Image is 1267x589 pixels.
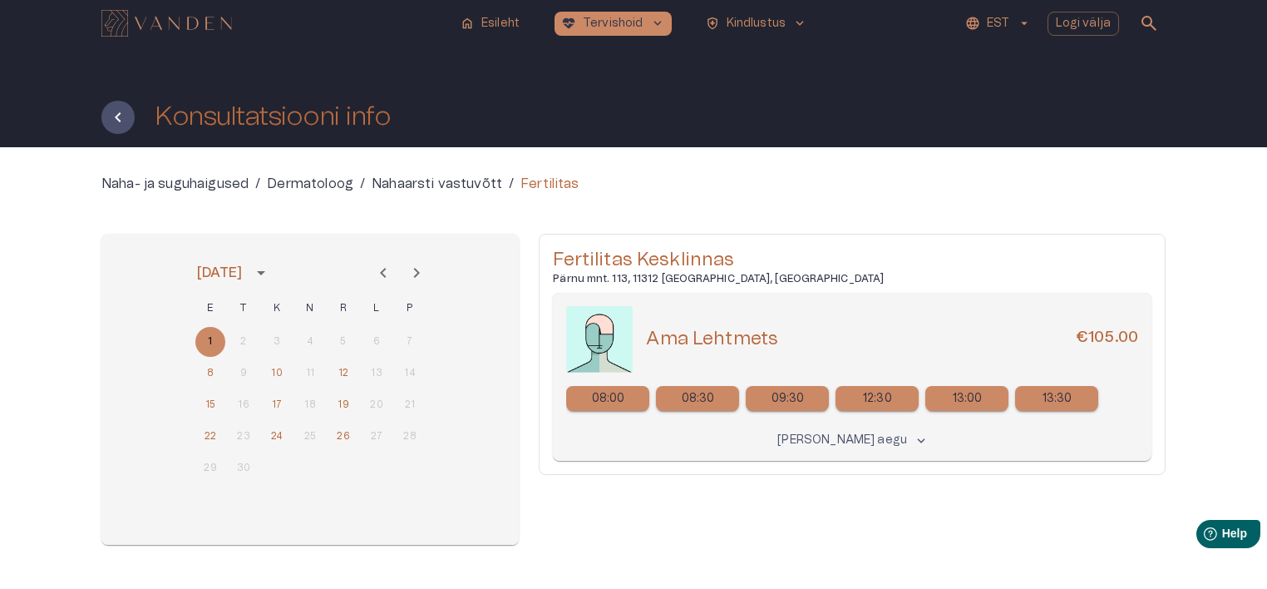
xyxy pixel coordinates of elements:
[914,433,929,448] span: keyboard_arrow_down
[836,386,919,411] div: 12:30
[520,174,579,194] p: Fertilitas
[195,327,225,357] button: 1
[262,390,292,420] button: 17
[155,102,391,131] h1: Konsultatsiooni info
[509,174,514,194] p: /
[101,174,249,194] a: Naha- ja suguhaigused
[682,390,715,408] p: 08:30
[395,292,425,325] span: pühapäev
[262,292,292,325] span: kolmapäev
[453,12,528,36] button: homeEsileht
[555,12,672,36] button: ecg_heartTervishoidkeyboard_arrow_down
[727,15,786,32] p: Kindlustus
[328,292,358,325] span: reede
[592,390,625,408] p: 08:00
[566,306,633,373] img: doctorPlaceholder-c7454151.jpeg
[746,386,829,411] div: 09:30
[247,259,275,287] button: calendar view is open, switch to year view
[1139,13,1159,33] span: search
[460,16,475,31] span: home
[1056,15,1112,32] p: Logi välja
[262,359,292,389] button: 10
[698,12,815,36] button: health_and_safetyKindlustuskeyboard_arrow_down
[656,386,739,411] a: Select new timeslot for rescheduling
[1015,386,1098,411] div: 13:30
[195,422,225,452] button: 22
[553,272,1151,286] h6: Pärnu mnt. 113, 11312 [GEOGRAPHIC_DATA], [GEOGRAPHIC_DATA]
[746,386,829,411] a: Select new timeslot for rescheduling
[836,386,919,411] a: Select new timeslot for rescheduling
[773,428,931,453] button: [PERSON_NAME] aegukeyboard_arrow_down
[101,101,135,134] button: Tagasi
[1137,513,1267,560] iframe: Help widget launcher
[953,390,983,408] p: 13:00
[792,16,807,31] span: keyboard_arrow_down
[553,248,1151,272] h5: Fertilitas Kesklinnas
[566,386,649,411] div: 08:00
[925,386,1008,411] a: Select new timeslot for rescheduling
[367,256,400,290] button: Previous month
[1132,7,1166,40] button: open search modal
[566,386,649,411] a: Select new timeslot for rescheduling
[195,359,225,389] button: 8
[1015,386,1098,411] a: Select new timeslot for rescheduling
[561,16,576,31] span: ecg_heart
[583,15,643,32] p: Tervishoid
[328,390,358,420] button: 19
[1076,327,1138,351] h6: €105.00
[1048,12,1120,36] button: Logi välja
[197,263,242,283] div: [DATE]
[650,16,665,31] span: keyboard_arrow_down
[101,10,232,37] img: Vanden logo
[229,292,259,325] span: teisipäev
[372,174,502,194] a: Nahaarsti vastuvõtt
[328,422,358,452] button: 26
[987,15,1009,32] p: EST
[195,292,225,325] span: esmaspäev
[777,432,907,449] p: [PERSON_NAME] aegu
[863,390,892,408] p: 12:30
[925,386,1008,411] div: 13:00
[656,386,739,411] div: 08:30
[963,12,1033,36] button: EST
[400,256,433,290] button: Next month
[262,422,292,452] button: 24
[255,174,260,194] p: /
[646,327,778,351] h5: Ama Lehtmets
[295,292,325,325] span: neljapäev
[101,12,446,35] a: Navigate to homepage
[705,16,720,31] span: health_and_safety
[195,390,225,420] button: 15
[772,390,805,408] p: 09:30
[360,174,365,194] p: /
[328,359,358,389] button: 12
[481,15,520,32] p: Esileht
[1043,390,1072,408] p: 13:30
[362,292,392,325] span: laupäev
[267,174,353,194] a: Dermatoloog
